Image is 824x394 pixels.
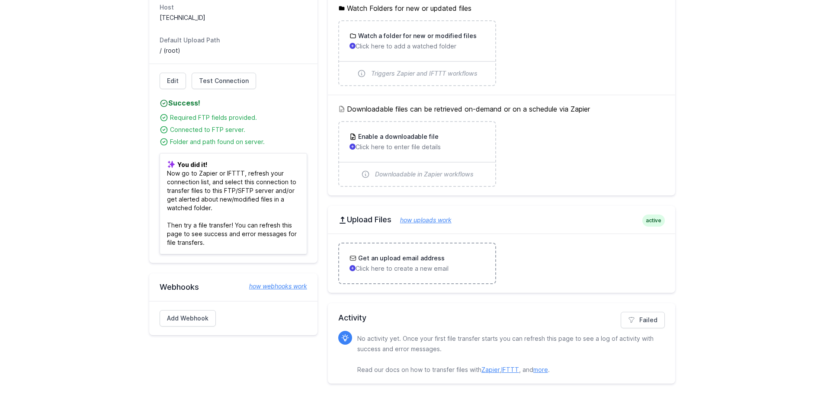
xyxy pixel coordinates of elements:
a: how webhooks work [240,282,307,291]
dt: Default Upload Path [160,36,307,45]
a: how uploads work [391,216,452,224]
dt: Host [160,3,307,12]
h3: Watch a folder for new or modified files [356,32,477,40]
a: Enable a downloadable file Click here to enter file details Downloadable in Zapier workflows [339,122,495,186]
span: active [642,215,665,227]
span: Triggers Zapier and IFTTT workflows [371,69,478,78]
a: Add Webhook [160,310,216,327]
span: Test Connection [199,77,249,85]
h2: Webhooks [160,282,307,292]
dd: / (root) [160,46,307,55]
div: Required FTP fields provided. [170,113,307,122]
h3: Get an upload email address [356,254,445,263]
a: Test Connection [192,73,256,89]
p: Click here to enter file details [349,143,485,151]
a: Edit [160,73,186,89]
a: IFTTT [501,366,519,373]
div: Folder and path found on server. [170,138,307,146]
h2: Activity [338,312,665,324]
p: No activity yet. Once your first file transfer starts you can refresh this page to see a log of a... [357,333,658,375]
h2: Upload Files [338,215,665,225]
span: Downloadable in Zapier workflows [375,170,474,179]
a: Get an upload email address Click here to create a new email [339,243,495,283]
iframe: Drift Widget Chat Controller [781,351,814,384]
h3: Enable a downloadable file [356,132,439,141]
h4: Success! [160,98,307,108]
a: more [533,366,548,373]
div: Connected to FTP server. [170,125,307,134]
dd: [TECHNICAL_ID] [160,13,307,22]
h5: Downloadable files can be retrieved on-demand or on a schedule via Zapier [338,104,665,114]
a: Failed [621,312,665,328]
a: Zapier [481,366,500,373]
p: Click here to create a new email [349,264,485,273]
h5: Watch Folders for new or updated files [338,3,665,13]
a: Watch a folder for new or modified files Click here to add a watched folder Triggers Zapier and I... [339,21,495,85]
b: You did it! [177,161,207,168]
p: Now go to Zapier or IFTTT, refresh your connection list, and select this connection to transfer f... [160,153,307,254]
p: Click here to add a watched folder [349,42,485,51]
